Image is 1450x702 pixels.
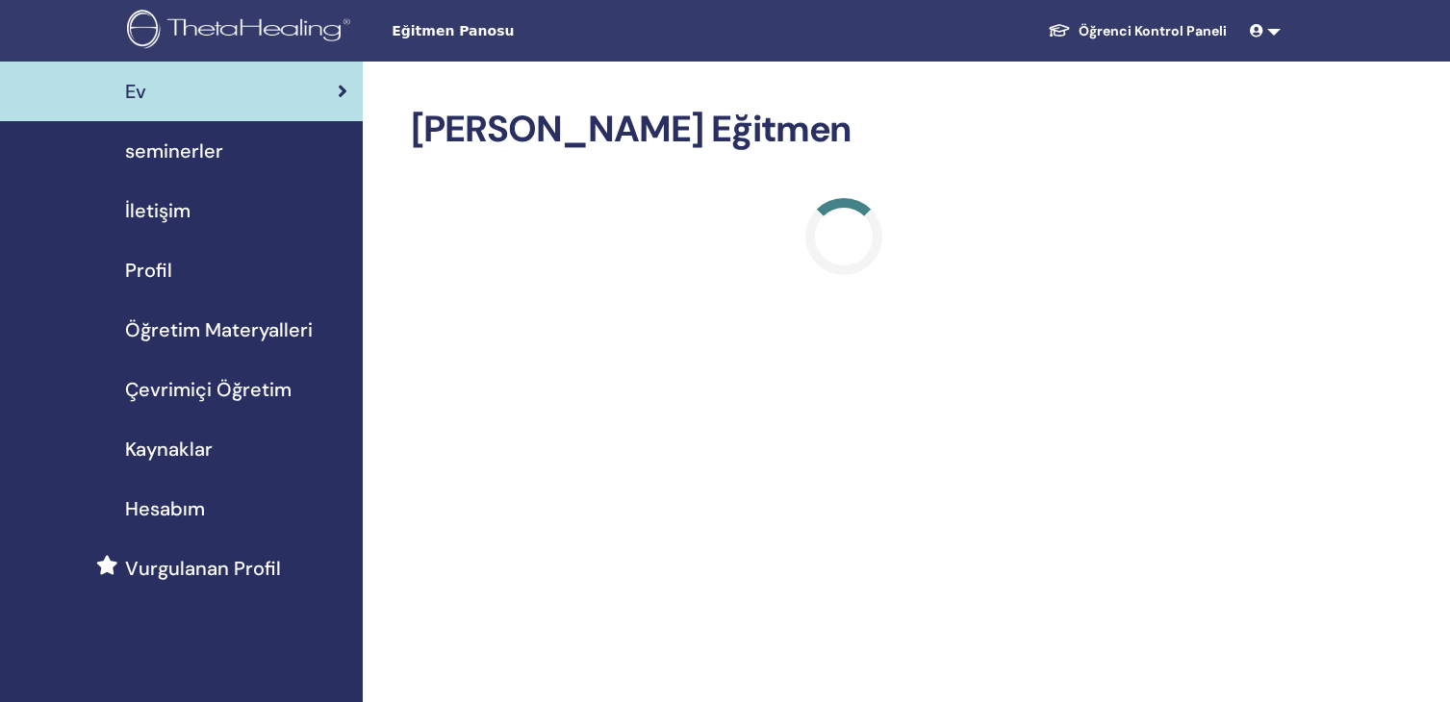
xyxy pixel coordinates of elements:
span: Çevrimiçi Öğretim [125,375,292,404]
img: logo.png [127,10,357,53]
img: graduation-cap-white.svg [1048,22,1071,38]
span: Öğretim Materyalleri [125,315,313,344]
span: Ev [125,77,146,106]
span: Profil [125,256,172,285]
span: Vurgulanan Profil [125,554,281,583]
span: İletişim [125,196,191,225]
span: seminerler [125,137,223,165]
span: Kaynaklar [125,435,213,464]
h2: [PERSON_NAME] Eğitmen [411,108,1277,152]
span: Hesabım [125,494,205,523]
a: Öğrenci Kontrol Paneli [1032,13,1242,49]
span: Eğitmen Panosu [392,21,680,41]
